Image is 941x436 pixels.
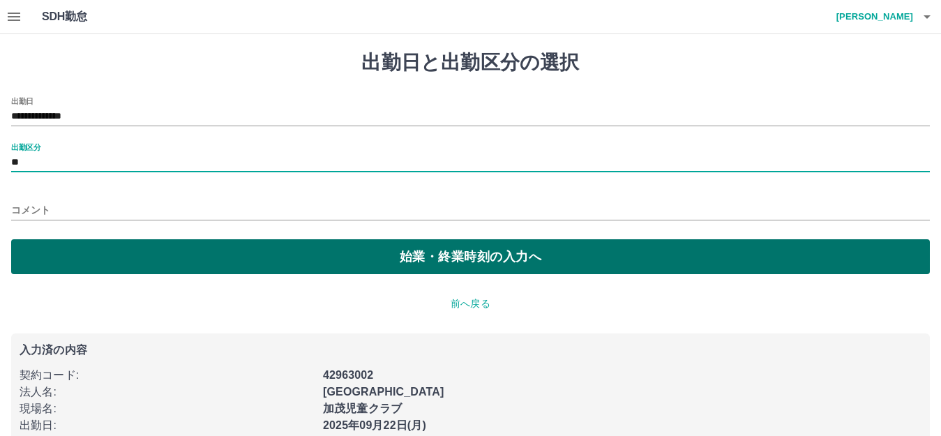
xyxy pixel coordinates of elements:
[20,400,315,417] p: 現場名 :
[323,403,402,414] b: 加茂児童クラブ
[11,51,930,75] h1: 出勤日と出勤区分の選択
[20,417,315,434] p: 出勤日 :
[323,419,426,431] b: 2025年09月22日(月)
[323,386,444,398] b: [GEOGRAPHIC_DATA]
[323,369,373,381] b: 42963002
[11,142,40,152] label: 出勤区分
[20,384,315,400] p: 法人名 :
[11,296,930,311] p: 前へ戻る
[20,367,315,384] p: 契約コード :
[11,239,930,274] button: 始業・終業時刻の入力へ
[11,96,33,106] label: 出勤日
[20,345,921,356] p: 入力済の内容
